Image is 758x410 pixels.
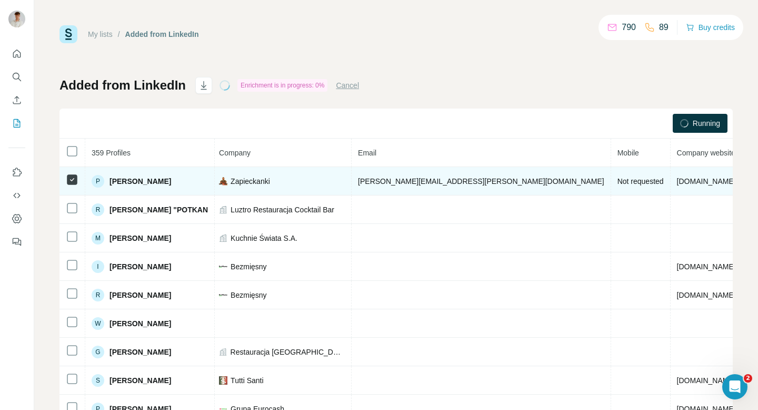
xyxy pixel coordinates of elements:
[219,177,227,186] img: company-logo
[109,233,171,243] span: [PERSON_NAME]
[88,30,113,38] a: My lists
[8,163,25,182] button: Use Surfe on LinkedIn
[92,317,104,330] div: W
[8,209,25,228] button: Dashboard
[92,346,104,358] div: G
[219,291,227,299] img: company-logo
[8,11,25,27] img: Avatar
[109,318,171,329] span: [PERSON_NAME]
[358,177,604,186] span: [PERSON_NAME][EMAIL_ADDRESS][PERSON_NAME][DOMAIN_NAME]
[92,203,104,216] div: R
[8,186,25,205] button: Use Surfe API
[231,261,266,272] span: Bezmięsny
[617,177,664,186] span: Not requested
[686,20,735,35] button: Buy credits
[109,176,171,187] span: [PERSON_NAME]
[231,176,270,187] span: Zapieckanki
[622,21,636,34] p: 790
[231,347,345,357] span: Restauracja [GEOGRAPHIC_DATA]
[109,204,208,215] span: [PERSON_NAME] "POTKAN
[109,347,171,357] span: [PERSON_NAME]
[219,376,227,385] img: company-logo
[677,149,735,157] span: Company website
[336,80,359,91] button: Cancel
[219,262,227,271] img: company-logo
[677,291,736,299] span: [DOMAIN_NAME]
[8,114,25,133] button: My lists
[231,233,297,243] span: Kuchnie Świata S.A.
[125,29,199,40] div: Added from LinkedIn
[659,21,669,34] p: 89
[693,118,720,129] span: Running
[109,261,171,272] span: [PERSON_NAME]
[59,25,77,43] img: Surfe Logo
[231,290,266,300] span: Bezmięsny
[92,232,104,245] div: M
[59,77,186,94] h1: Added from LinkedIn
[617,149,639,157] span: Mobile
[219,149,251,157] span: Company
[237,79,327,92] div: Enrichment is in progress: 0%
[118,29,120,40] li: /
[109,290,171,300] span: [PERSON_NAME]
[677,376,736,385] span: [DOMAIN_NAME]
[722,374,747,399] iframe: Intercom live chat
[744,374,752,383] span: 2
[92,149,131,157] span: 359 Profiles
[8,232,25,251] button: Feedback
[677,262,736,271] span: [DOMAIN_NAME]
[358,149,376,157] span: Email
[677,177,736,186] span: [DOMAIN_NAME]
[92,289,104,301] div: R
[8,44,25,63] button: Quick start
[8,67,25,86] button: Search
[231,375,264,386] span: Tutti Santi
[92,175,104,188] div: P
[92,374,104,387] div: S
[231,204,334,215] span: Luztro Restauracja Cocktail Bar
[92,260,104,273] div: I
[109,375,171,386] span: [PERSON_NAME]
[8,91,25,110] button: Enrich CSV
